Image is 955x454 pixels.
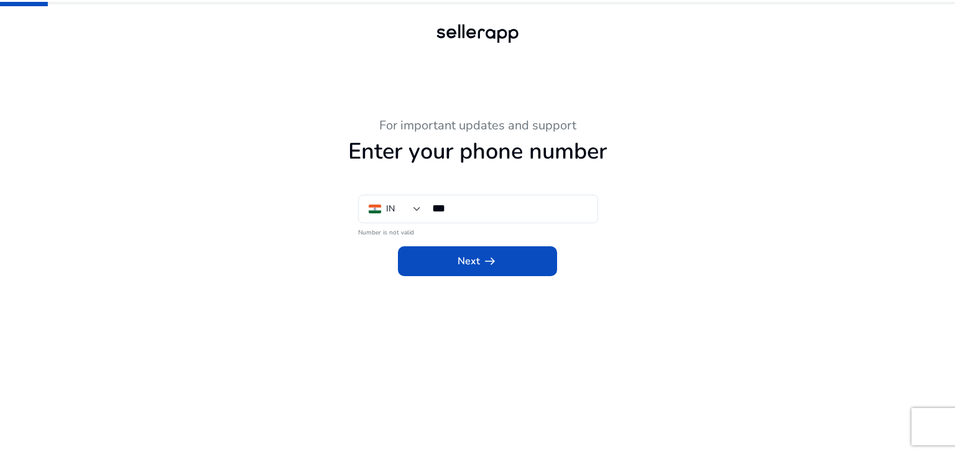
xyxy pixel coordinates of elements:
[458,254,497,269] span: Next
[136,138,819,165] h1: Enter your phone number
[386,202,395,216] div: IN
[482,254,497,269] span: arrow_right_alt
[398,246,557,276] button: Nextarrow_right_alt
[358,225,597,238] mat-error: Number is not valid
[136,118,819,133] h3: For important updates and support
